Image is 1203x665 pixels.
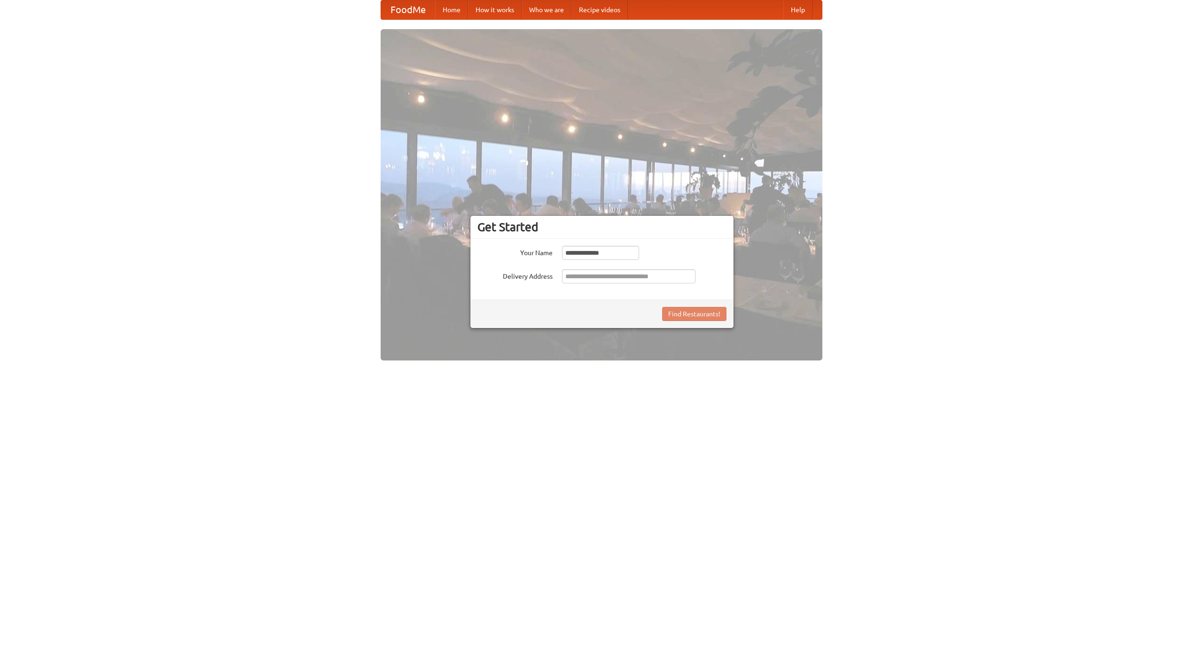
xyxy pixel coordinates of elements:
a: Home [435,0,468,19]
button: Find Restaurants! [662,307,726,321]
a: Help [783,0,812,19]
a: How it works [468,0,522,19]
label: Delivery Address [477,269,553,281]
h3: Get Started [477,220,726,234]
a: FoodMe [381,0,435,19]
label: Your Name [477,246,553,258]
a: Who we are [522,0,571,19]
a: Recipe videos [571,0,628,19]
